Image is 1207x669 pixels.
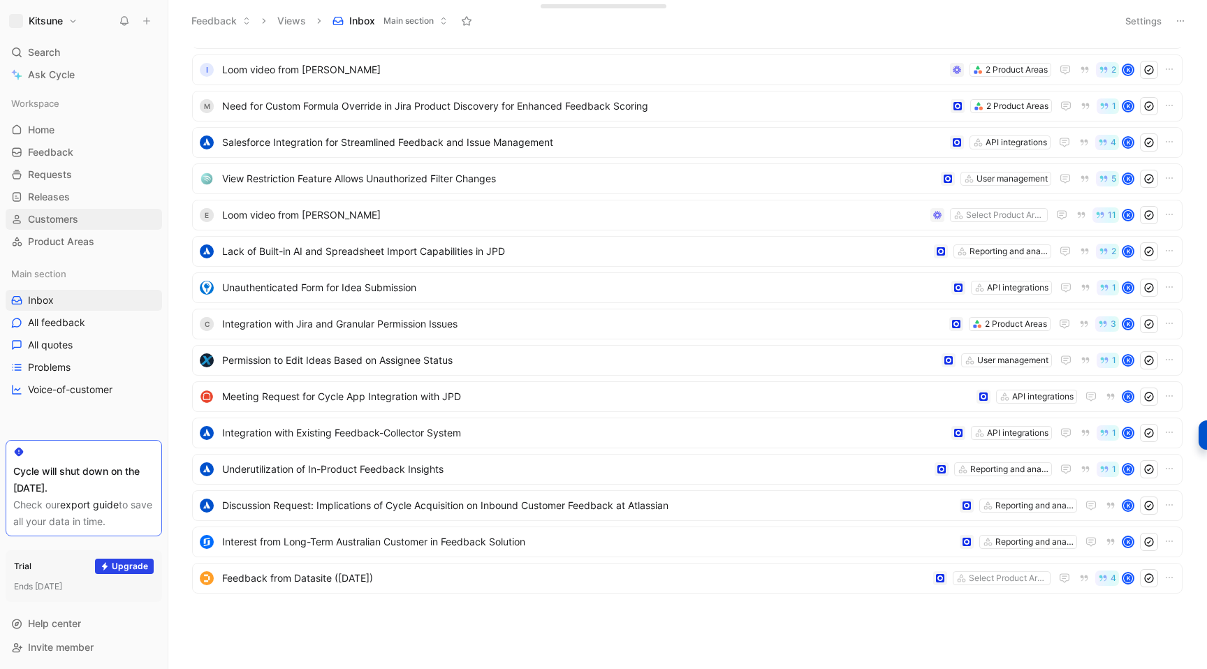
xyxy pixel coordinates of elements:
[1111,138,1116,147] span: 4
[200,244,214,258] img: logo
[28,316,85,330] span: All feedback
[1123,501,1133,510] div: K
[222,243,928,260] span: Lack of Built-in AI and Spreadsheet Import Capabilities in JPD
[1096,244,1119,259] button: 2
[192,490,1183,521] a: logoDiscussion Request: Implications of Cycle Acquisition on Inbound Customer Feedback at Atlassi...
[28,44,60,61] span: Search
[1111,574,1116,582] span: 4
[200,208,214,222] div: E
[28,641,94,653] span: Invite member
[1123,210,1133,220] div: K
[1097,425,1119,441] button: 1
[6,637,162,658] div: Invite member
[222,534,954,550] span: Interest from Long-Term Australian Customer in Feedback Solution
[14,580,154,594] div: Ends [DATE]
[200,317,214,331] div: C
[28,212,78,226] span: Customers
[966,208,1044,222] div: Select Product Areas
[192,454,1183,485] a: logoUnderutilization of In-Product Feedback InsightsReporting and analytics1K
[1112,356,1116,365] span: 1
[1108,211,1116,219] span: 11
[1012,390,1074,404] div: API integrations
[222,388,971,405] span: Meeting Request for Cycle App Integration with JPD
[222,170,935,187] span: View Restriction Feature Allows Unauthorized Filter Changes
[13,497,154,530] div: Check our to save all your data in time.
[28,235,94,249] span: Product Areas
[222,570,928,587] span: Feedback from Datasite ([DATE])
[970,462,1048,476] div: Reporting and analytics
[200,535,214,549] img: logo
[222,316,944,332] span: Integration with Jira and Granular Permission Issues
[995,499,1074,513] div: Reporting and analytics
[29,15,63,27] h1: Kitsune
[192,91,1183,122] a: MNeed for Custom Formula Override in Jira Product Discovery for Enhanced Feedback Scoring2 Produc...
[1112,102,1116,110] span: 1
[1095,571,1119,586] button: 4
[222,134,944,151] span: Salesforce Integration for Streamlined Feedback and Issue Management
[200,63,214,77] div: I
[192,272,1183,303] a: logoUnauthenticated Form for Idea SubmissionAPI integrations1K
[326,10,454,31] button: InboxMain section
[95,559,154,574] button: Upgrade
[6,64,162,85] a: Ask Cycle
[995,535,1074,549] div: Reporting and analytics
[192,418,1183,448] a: logoIntegration with Existing Feedback-Collector SystemAPI integrations1K
[6,312,162,333] a: All feedback
[222,61,944,78] span: Loom video from [PERSON_NAME]
[6,334,162,355] a: All quotes
[271,10,312,31] button: Views
[185,10,257,31] button: Feedback
[1123,283,1133,293] div: K
[28,360,71,374] span: Problems
[200,353,214,367] img: logo
[1123,537,1133,547] div: K
[987,426,1048,440] div: API integrations
[1123,392,1133,402] div: K
[1123,247,1133,256] div: K
[200,426,214,440] img: logo
[6,209,162,230] a: Customers
[28,293,54,307] span: Inbox
[986,99,1048,113] div: 2 Product Areas
[28,66,75,83] span: Ask Cycle
[6,263,162,400] div: Main sectionInboxAll feedbackAll quotesProblemsVoice-of-customer
[1123,101,1133,111] div: K
[222,497,954,514] span: Discussion Request: Implications of Cycle Acquisition on Inbound Customer Feedback at Atlassian
[192,163,1183,194] a: logoView Restriction Feature Allows Unauthorized Filter ChangesUser management5K
[1097,462,1119,477] button: 1
[28,190,70,204] span: Releases
[192,236,1183,267] a: logoLack of Built-in AI and Spreadsheet Import Capabilities in JPDReporting and analytics2K
[1096,171,1119,186] button: 5
[970,244,1048,258] div: Reporting and analytics
[1097,280,1119,295] button: 1
[6,93,162,114] div: Workspace
[200,135,214,149] img: logo
[222,425,946,441] span: Integration with Existing Feedback-Collector System
[1112,429,1116,437] span: 1
[986,63,1048,77] div: 2 Product Areas
[1111,247,1116,256] span: 2
[14,559,31,573] div: Trial
[6,231,162,252] a: Product Areas
[200,390,214,404] img: logo
[977,353,1048,367] div: User management
[11,96,59,110] span: Workspace
[1123,355,1133,365] div: K
[200,99,214,113] div: M
[349,14,375,28] span: Inbox
[1097,353,1119,368] button: 1
[6,164,162,185] a: Requests
[986,135,1047,149] div: API integrations
[222,207,925,223] span: Loom video from [PERSON_NAME]
[1096,62,1119,78] button: 2
[222,98,945,115] span: Need for Custom Formula Override in Jira Product Discovery for Enhanced Feedback Scoring
[222,352,936,369] span: Permission to Edit Ideas Based on Assignee Status
[200,499,214,513] img: logo
[192,381,1183,412] a: logoMeeting Request for Cycle App Integration with JPDAPI integrationsK
[1095,316,1119,332] button: 3
[192,345,1183,376] a: logoPermission to Edit Ideas Based on Assignee StatusUser management1K
[192,563,1183,594] a: logoFeedback from Datasite ([DATE])Select Product Areas4K
[985,317,1047,331] div: 2 Product Areas
[192,527,1183,557] a: logoInterest from Long-Term Australian Customer in Feedback SolutionReporting and analyticsK
[28,168,72,182] span: Requests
